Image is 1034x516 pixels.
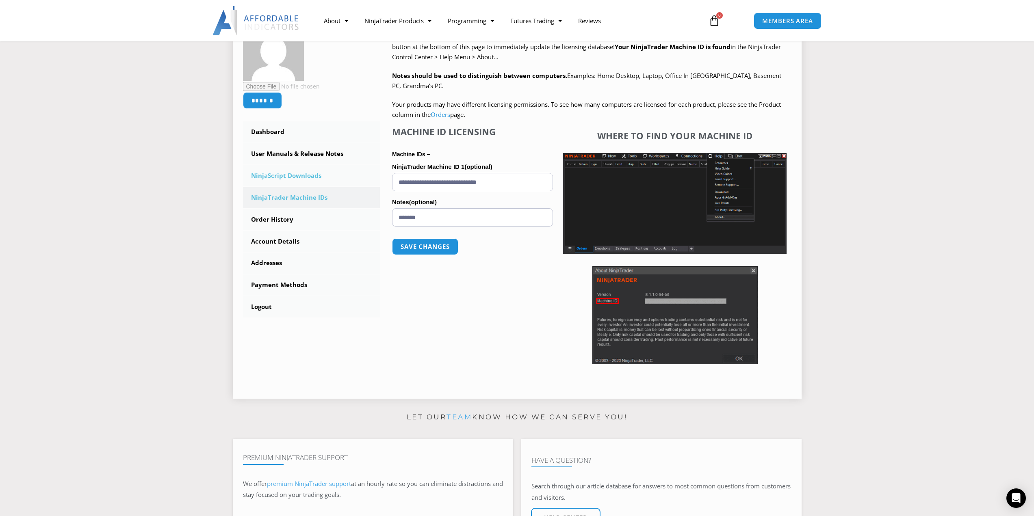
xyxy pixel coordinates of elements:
a: Addresses [243,253,380,274]
a: Dashboard [243,121,380,142]
span: at an hourly rate so you can eliminate distractions and stay focused on your trading goals. [243,479,503,499]
span: (optional) [409,199,437,205]
nav: Menu [316,11,699,30]
span: Click the ‘SAVE CHANGES’ button at the bottom of this page to immediately update the licensing da... [392,32,781,61]
span: Your products may have different licensing permissions. To see how many computers are licensed fo... [392,100,781,119]
h4: Machine ID Licensing [392,126,553,137]
a: Reviews [570,11,609,30]
span: Examples: Home Desktop, Laptop, Office In [GEOGRAPHIC_DATA], Basement PC, Grandma’s PC. [392,71,781,90]
a: NinjaScript Downloads [243,165,380,186]
a: Futures Trading [502,11,570,30]
label: Notes [392,196,553,208]
strong: Your NinjaTrader Machine ID is found [615,43,731,51]
label: NinjaTrader Machine ID 1 [392,161,553,173]
strong: Notes should be used to distinguish between computers. [392,71,567,80]
img: 97c25b0e1e6d6267396bfe7beb37643b7e6e24fb885db2505585f3182a66fa09 [243,20,304,81]
h4: Have A Question? [531,456,791,464]
span: (optional) [464,163,492,170]
a: Payment Methods [243,274,380,296]
span: 0 [716,12,723,19]
a: NinjaTrader Machine IDs [243,187,380,208]
a: About [316,11,356,30]
a: Logout [243,296,380,317]
img: Screenshot 2025-01-17 1155544 | Affordable Indicators – NinjaTrader [563,153,787,254]
button: Save changes [392,238,458,255]
nav: Account pages [243,121,380,317]
a: Order History [243,209,380,230]
a: MEMBERS AREA [754,13,822,29]
p: Let our know how we can serve you! [233,411,802,424]
a: Account Details [243,231,380,252]
a: premium NinjaTrader support [267,479,351,488]
p: Search through our article database for answers to most common questions from customers and visit... [531,481,791,503]
a: team [447,413,472,421]
div: Open Intercom Messenger [1006,488,1026,508]
a: 0 [696,9,732,32]
a: User Manuals & Release Notes [243,143,380,164]
h4: Where to find your Machine ID [563,130,787,141]
span: We offer [243,479,267,488]
h4: Premium NinjaTrader Support [243,453,503,462]
span: MEMBERS AREA [762,18,813,24]
strong: Machine IDs – [392,151,430,158]
img: LogoAI | Affordable Indicators – NinjaTrader [212,6,300,35]
a: NinjaTrader Products [356,11,440,30]
a: Programming [440,11,502,30]
a: Orders [431,110,450,119]
img: Screenshot 2025-01-17 114931 | Affordable Indicators – NinjaTrader [592,266,758,364]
